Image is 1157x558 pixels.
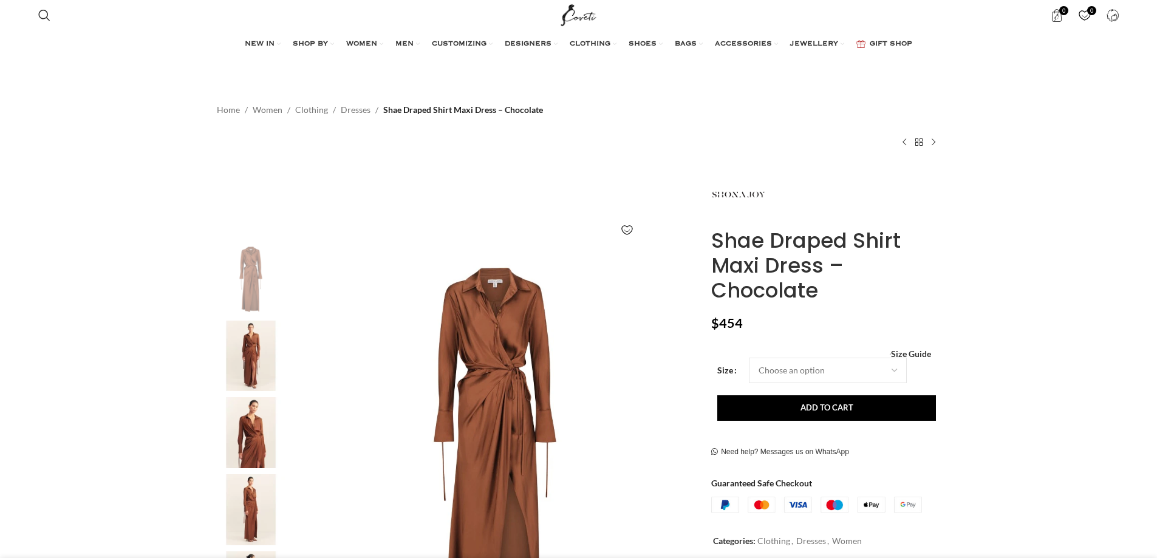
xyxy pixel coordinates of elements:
span: ACCESSORIES [715,39,772,49]
a: Dresses [341,103,370,117]
span: 0 [1087,6,1096,15]
a: WOMEN [346,32,383,56]
span: $ [711,315,719,331]
a: GIFT SHOP [856,32,912,56]
strong: Guaranteed Safe Checkout [711,478,812,488]
a: BAGS [675,32,703,56]
div: My Wishlist [1072,3,1097,27]
button: Add to cart [717,395,936,421]
a: Women [832,536,862,546]
a: Need help? Messages us on WhatsApp [711,447,849,457]
span: Categories: [713,536,756,546]
a: Next product [926,135,941,149]
span: NEW IN [245,39,275,49]
span: BAGS [675,39,697,49]
img: guaranteed-safe-checkout-bordered.j [711,497,922,514]
a: Clothing [757,536,790,546]
div: Main navigation [32,32,1125,56]
a: Previous product [897,135,912,149]
a: CUSTOMIZING [432,32,493,56]
span: DESIGNERS [505,39,551,49]
h1: Shae Draped Shirt Maxi Dress – Chocolate [711,228,940,302]
span: , [827,534,829,548]
img: Shona Joy [711,168,766,222]
img: Shona Joy Dresses [214,321,288,392]
a: CLOTHING [570,32,616,56]
img: Shona Joy Dresses [214,397,288,468]
a: Clothing [295,103,328,117]
span: 0 [1059,6,1068,15]
a: Search [32,3,56,27]
span: CLOTHING [570,39,610,49]
span: MEN [395,39,414,49]
span: GIFT SHOP [870,39,912,49]
a: SHOES [629,32,663,56]
span: CUSTOMIZING [432,39,486,49]
span: JEWELLERY [790,39,838,49]
a: 0 [1072,3,1097,27]
a: MEN [395,32,420,56]
a: Women [253,103,282,117]
a: Site logo [558,9,599,19]
img: GiftBag [856,40,865,48]
a: ACCESSORIES [715,32,778,56]
a: Home [217,103,240,117]
span: Shae Draped Shirt Maxi Dress – Chocolate [383,103,543,117]
label: Size [717,364,737,377]
a: SHOP BY [293,32,334,56]
nav: Breadcrumb [217,103,543,117]
a: NEW IN [245,32,281,56]
span: WOMEN [346,39,377,49]
bdi: 454 [711,315,743,331]
a: DESIGNERS [505,32,558,56]
span: SHOES [629,39,657,49]
span: , [791,534,793,548]
a: 0 [1044,3,1069,27]
img: Shae Draped Shirt Maxi Dress - Chocolate [214,243,288,315]
a: JEWELLERY [790,32,844,56]
a: Dresses [796,536,826,546]
span: SHOP BY [293,39,328,49]
img: Shona Joy Dresses [214,474,288,545]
